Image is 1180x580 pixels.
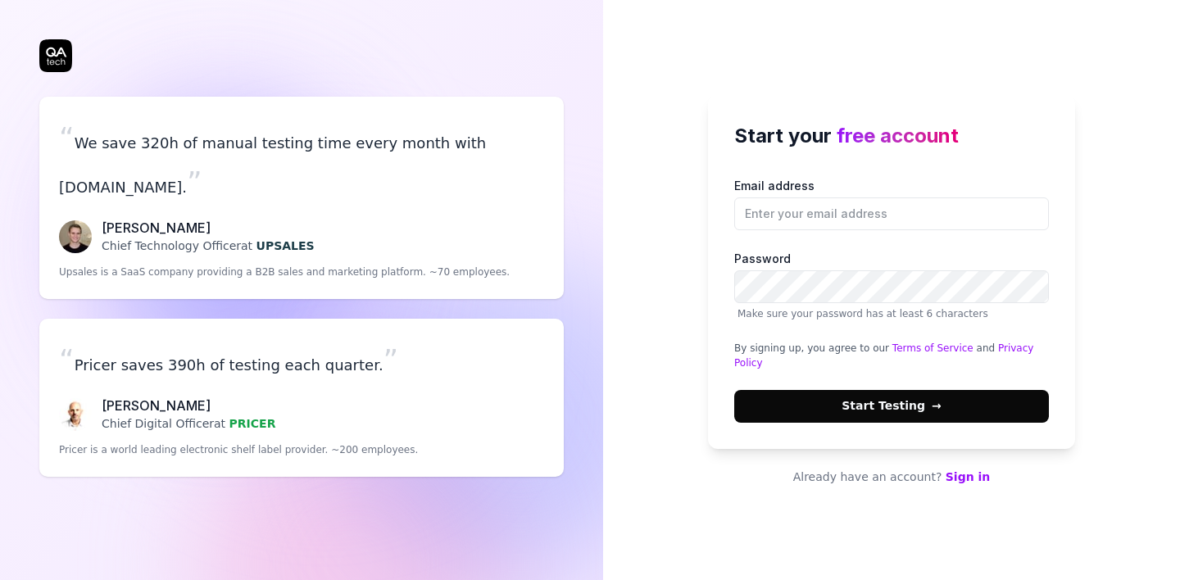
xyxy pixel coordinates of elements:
[734,197,1049,230] input: Email address
[59,220,92,253] img: Fredrik Seidl
[734,341,1049,370] div: By signing up, you agree to our and
[734,390,1049,423] button: Start Testing→
[734,342,1033,369] a: Privacy Policy
[59,338,544,383] p: Pricer saves 390h of testing each quarter.
[734,177,1049,230] label: Email address
[102,396,275,415] p: [PERSON_NAME]
[39,319,564,477] a: “Pricer saves 390h of testing each quarter.”Chris Chalkitis[PERSON_NAME]Chief Digital Officerat P...
[229,417,276,430] span: PRICER
[59,265,510,279] p: Upsales is a SaaS company providing a B2B sales and marketing platform. ~70 employees.
[102,218,315,238] p: [PERSON_NAME]
[734,121,1049,151] h2: Start your
[39,97,564,299] a: “We save 320h of manual testing time every month with [DOMAIN_NAME].”Fredrik Seidl[PERSON_NAME]Ch...
[842,397,941,415] span: Start Testing
[59,121,75,155] span: “
[102,415,275,433] p: Chief Digital Officer at
[102,238,315,255] p: Chief Technology Officer at
[737,308,988,319] span: Make sure your password has at least 6 characters
[837,124,959,147] span: free account
[892,342,973,354] a: Terms of Service
[59,116,544,205] p: We save 320h of manual testing time every month with [DOMAIN_NAME].
[59,398,92,431] img: Chris Chalkitis
[946,470,991,483] a: Sign in
[708,469,1075,486] p: Already have an account?
[734,270,1049,303] input: PasswordMake sure your password has at least 6 characters
[59,343,75,377] span: “
[383,343,399,377] span: ”
[59,442,418,457] p: Pricer is a world leading electronic shelf label provider. ~200 employees.
[932,397,942,415] span: →
[187,165,202,199] span: ”
[734,250,1049,321] label: Password
[256,239,315,252] span: UPSALES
